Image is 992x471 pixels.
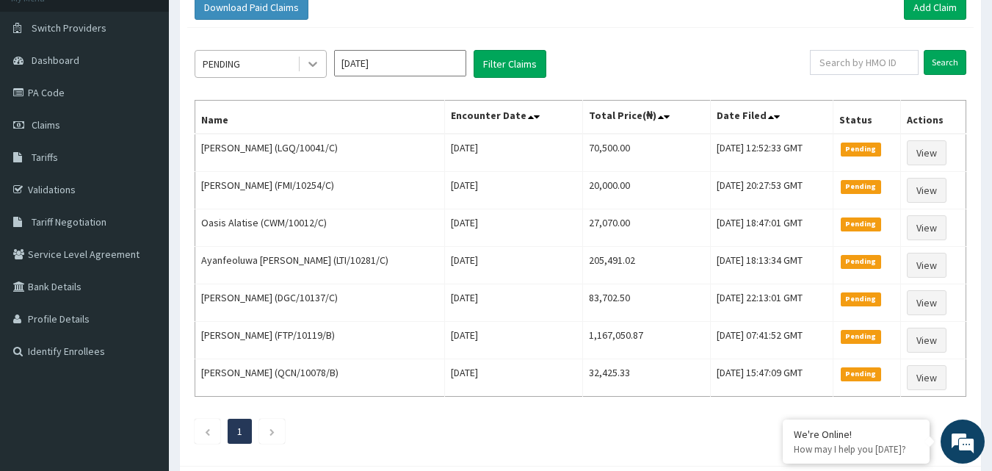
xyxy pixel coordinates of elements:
[582,134,710,172] td: 70,500.00
[445,172,583,209] td: [DATE]
[794,428,919,441] div: We're Online!
[907,365,946,390] a: View
[195,284,445,322] td: [PERSON_NAME] (DGC/10137/C)
[445,359,583,397] td: [DATE]
[195,359,445,397] td: [PERSON_NAME] (QCN/10078/B)
[710,172,833,209] td: [DATE] 20:27:53 GMT
[582,284,710,322] td: 83,702.50
[582,209,710,247] td: 27,070.00
[582,101,710,134] th: Total Price(₦)
[582,322,710,359] td: 1,167,050.87
[76,82,247,101] div: Chat with us now
[195,134,445,172] td: [PERSON_NAME] (LGQ/10041/C)
[841,180,881,193] span: Pending
[833,101,901,134] th: Status
[445,101,583,134] th: Encounter Date
[445,247,583,284] td: [DATE]
[710,134,833,172] td: [DATE] 12:52:33 GMT
[241,7,276,43] div: Minimize live chat window
[907,215,946,240] a: View
[32,215,106,229] span: Tariff Negotiation
[32,54,79,67] span: Dashboard
[445,209,583,247] td: [DATE]
[841,217,881,231] span: Pending
[237,425,242,438] a: Page 1 is your current page
[195,172,445,209] td: [PERSON_NAME] (FMI/10254/C)
[195,247,445,284] td: Ayanfeoluwa [PERSON_NAME] (LTI/10281/C)
[582,359,710,397] td: 32,425.33
[907,178,946,203] a: View
[334,50,466,76] input: Select Month and Year
[907,253,946,278] a: View
[195,101,445,134] th: Name
[710,322,833,359] td: [DATE] 07:41:52 GMT
[901,101,966,134] th: Actions
[445,284,583,322] td: [DATE]
[907,140,946,165] a: View
[195,322,445,359] td: [PERSON_NAME] (FTP/10119/B)
[445,322,583,359] td: [DATE]
[32,118,60,132] span: Claims
[32,151,58,164] span: Tariffs
[810,50,919,75] input: Search by HMO ID
[841,255,881,268] span: Pending
[27,73,59,110] img: d_794563401_company_1708531726252_794563401
[474,50,546,78] button: Filter Claims
[204,425,211,438] a: Previous page
[841,143,881,156] span: Pending
[445,134,583,172] td: [DATE]
[32,21,106,35] span: Switch Providers
[195,209,445,247] td: Oasis Alatise (CWM/10012/C)
[7,314,280,366] textarea: Type your message and hit 'Enter'
[710,209,833,247] td: [DATE] 18:47:01 GMT
[710,247,833,284] td: [DATE] 18:13:34 GMT
[582,247,710,284] td: 205,491.02
[710,284,833,322] td: [DATE] 22:13:01 GMT
[269,425,275,438] a: Next page
[794,443,919,456] p: How may I help you today?
[907,328,946,353] a: View
[841,292,881,306] span: Pending
[85,142,203,290] span: We're online!
[710,359,833,397] td: [DATE] 15:47:09 GMT
[841,330,881,343] span: Pending
[582,172,710,209] td: 20,000.00
[841,367,881,381] span: Pending
[710,101,833,134] th: Date Filed
[203,57,240,71] div: PENDING
[924,50,966,75] input: Search
[907,290,946,315] a: View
